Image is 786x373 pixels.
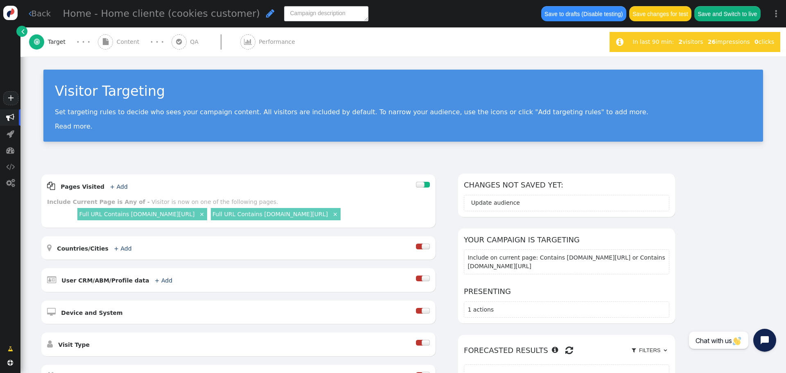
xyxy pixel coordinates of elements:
[55,108,752,116] p: Set targeting rules to decide who sees your campaign content. All visitors are included by defaul...
[29,9,32,18] span: 
[34,38,40,45] span: 
[47,277,185,284] a:  User CRM/ABM/Profile data + Add
[21,27,25,36] span: 
[172,27,240,57] a:  QA
[708,38,750,45] span: impressions
[57,245,108,252] b: Countries/Cities
[98,27,172,57] a:  Content · · ·
[114,245,131,252] a: + Add
[240,27,314,57] a:  Performance
[151,199,278,205] div: Visitor is now on one of the following pages.
[29,27,98,57] a:  Target · · ·
[244,38,252,45] span: 
[48,38,69,46] span: Target
[629,344,669,357] a:  Filters 
[16,26,27,37] a: 
[212,211,328,217] a: Full URL Contains [DOMAIN_NAME][URL]
[117,38,143,46] span: Content
[155,277,172,284] a: + Add
[6,179,15,187] span: 
[58,341,90,348] b: Visit Type
[198,210,206,217] a: ×
[632,348,636,353] span: 
[332,210,339,217] a: ×
[694,6,761,21] button: Save and Switch to live
[637,347,662,353] span: Filters
[664,348,667,353] span: 
[708,38,716,45] b: 26
[176,38,182,45] span: 
[47,199,150,205] b: Include Current Page is Any of -
[266,9,274,18] span: 
[6,163,15,171] span: 
[47,183,141,190] a:  Pages Visited + Add
[61,310,122,316] b: Device and System
[190,38,202,46] span: QA
[3,91,18,105] a: +
[464,341,669,360] h6: Forecasted results
[55,122,93,130] a: Read more.
[633,38,676,46] div: In last 90 min:
[259,38,298,46] span: Performance
[47,341,103,348] a:  Visit Type
[616,38,623,46] span: 
[47,245,145,252] a:  Countries/Cities + Add
[7,130,14,138] span: 
[541,6,626,21] button: Save to drafts (Disable testing)
[565,344,573,357] span: 
[464,179,669,190] h6: Changes not saved yet:
[47,308,56,316] span: 
[63,8,260,19] span: Home - Home cliente (cookies customer)
[766,2,786,26] a: ⋮
[6,146,14,154] span: 
[464,249,669,274] section: Include on current page: Contains [DOMAIN_NAME][URL] or Contains [DOMAIN_NAME][URL]
[678,38,682,45] b: 2
[61,183,104,190] b: Pages Visited
[754,38,759,45] b: 0
[552,346,558,354] span: 
[150,36,164,47] div: · · ·
[110,183,128,190] a: + Add
[79,211,194,217] a: Full URL Contains [DOMAIN_NAME][URL]
[61,277,149,284] b: User CRM/ABM/Profile data
[47,244,52,252] span: 
[471,199,520,207] div: Update audience
[6,113,14,122] span: 
[468,306,494,313] span: 1 actions
[77,36,90,47] div: · · ·
[47,310,136,316] a:  Device and System
[629,6,691,21] button: Save changes for test
[7,360,13,366] span: 
[47,340,53,348] span: 
[47,182,55,190] span: 
[2,341,19,356] a: 
[103,38,108,45] span: 
[754,38,774,45] span: clicks
[8,345,13,353] span: 
[464,234,669,245] h6: Your campaign is targeting
[676,38,705,46] div: visitors
[29,8,51,20] a: Back
[464,286,669,297] h6: Presenting
[3,6,18,20] img: logo-icon.svg
[47,276,56,284] span: 
[55,81,752,102] div: Visitor Targeting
